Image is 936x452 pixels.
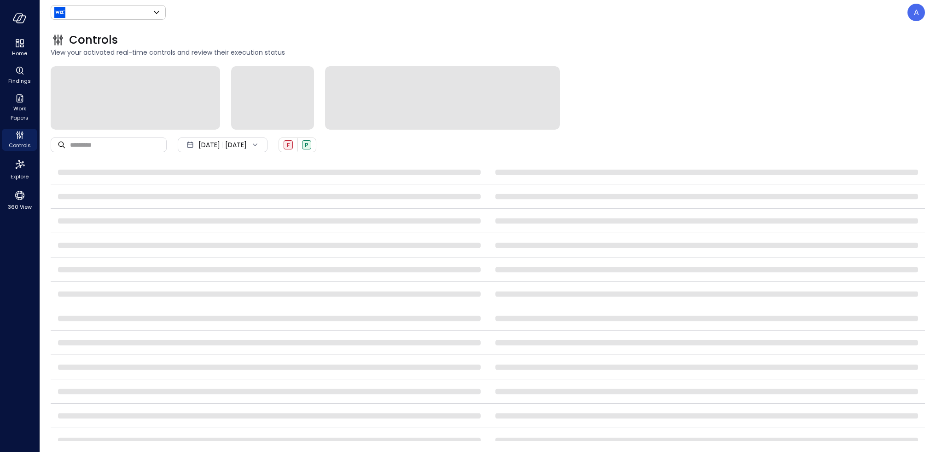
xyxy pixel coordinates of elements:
img: Icon [54,7,65,18]
div: 360 View [2,188,37,212]
div: Passed [302,140,311,149]
span: F [287,141,290,149]
div: Work Papers [2,92,37,123]
span: Findings [8,76,31,86]
span: View your activated real-time controls and review their execution status [51,47,925,57]
span: 360 View [8,202,32,212]
span: Controls [9,141,31,150]
div: Controls [2,129,37,151]
span: [DATE] [198,140,220,150]
span: Explore [11,172,29,181]
p: A [914,7,919,18]
span: Home [12,49,27,58]
span: Work Papers [6,104,34,122]
div: Failed [284,140,293,149]
div: Explore [2,156,37,182]
div: Findings [2,64,37,86]
span: P [305,141,308,149]
div: Home [2,37,37,59]
span: Controls [69,33,118,47]
div: Abel Zhao [907,4,925,21]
